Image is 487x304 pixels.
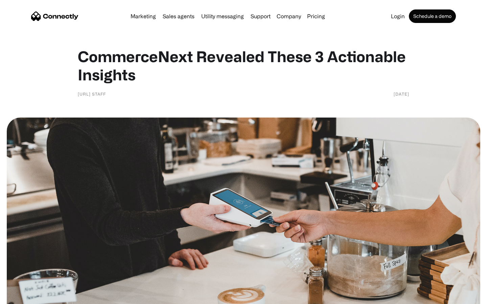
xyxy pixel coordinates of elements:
[248,14,273,19] a: Support
[14,292,41,302] ul: Language list
[160,14,197,19] a: Sales agents
[304,14,328,19] a: Pricing
[199,14,247,19] a: Utility messaging
[128,14,159,19] a: Marketing
[394,91,409,97] div: [DATE]
[7,292,41,302] aside: Language selected: English
[277,11,301,21] div: Company
[409,9,456,23] a: Schedule a demo
[78,47,409,84] h1: CommerceNext Revealed These 3 Actionable Insights
[388,14,408,19] a: Login
[78,91,106,97] div: [URL] Staff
